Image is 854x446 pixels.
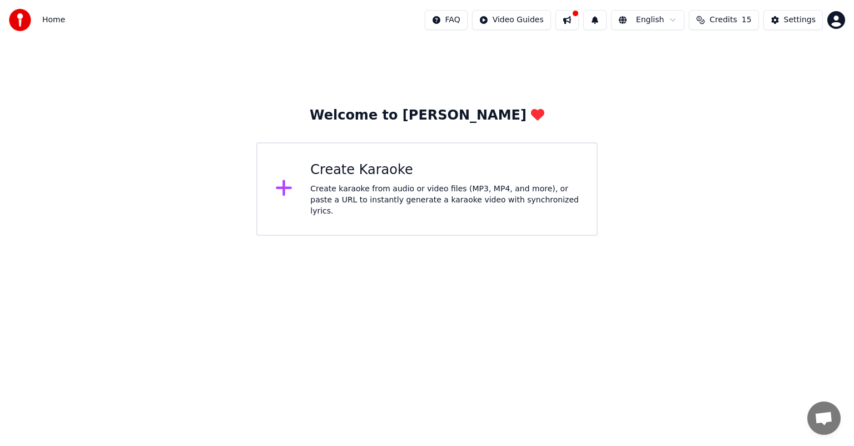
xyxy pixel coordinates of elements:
span: Credits [709,14,737,26]
nav: breadcrumb [42,14,65,26]
img: youka [9,9,31,31]
button: FAQ [425,10,468,30]
div: Welcome to [PERSON_NAME] [310,107,544,125]
div: Settings [784,14,816,26]
div: Open chat [807,402,841,435]
button: Video Guides [472,10,551,30]
button: Credits15 [689,10,758,30]
div: Create karaoke from audio or video files (MP3, MP4, and more), or paste a URL to instantly genera... [310,184,579,217]
span: Home [42,14,65,26]
div: Create Karaoke [310,161,579,179]
span: 15 [742,14,752,26]
button: Settings [763,10,823,30]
